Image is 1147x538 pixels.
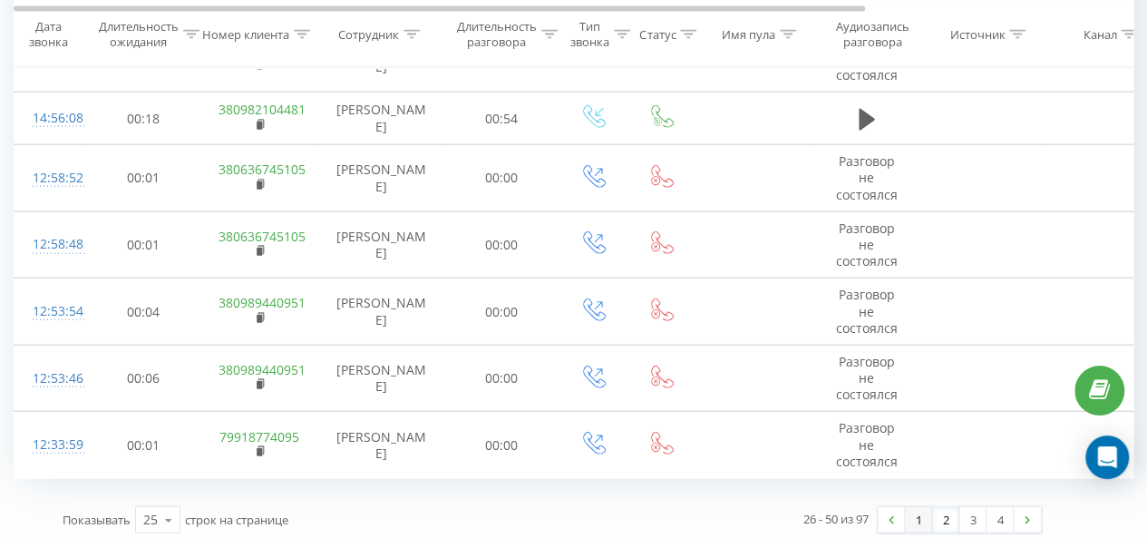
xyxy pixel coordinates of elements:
div: 26 - 50 из 97 [803,510,869,528]
span: Разговор не состоялся [836,33,898,83]
a: 1 [905,507,932,533]
td: [PERSON_NAME] [318,211,445,279]
div: Статус [639,26,676,42]
div: Дата звонка [15,19,82,50]
span: Разговор не состоялся [836,353,898,403]
a: 380636745105 [219,161,306,178]
span: Разговор не состоялся [836,220,898,269]
td: 00:04 [87,279,200,346]
div: 12:58:52 [33,161,69,196]
td: 00:18 [87,93,200,145]
div: Длительность разговора [457,19,537,50]
td: 00:01 [87,412,200,479]
div: 12:53:46 [33,361,69,396]
a: 2 [932,507,959,533]
span: строк на странице [185,512,288,528]
a: 4 [987,507,1014,533]
div: Тип звонка [570,19,609,50]
td: [PERSON_NAME] [318,279,445,346]
a: 380636745105 [219,228,306,245]
div: 12:33:59 [33,427,69,463]
td: 00:00 [445,345,559,412]
td: 00:00 [445,211,559,279]
div: 14:56:08 [33,101,69,136]
span: Разговор не состоялся [836,286,898,336]
a: 380989440951 [219,361,306,378]
td: [PERSON_NAME] [318,412,445,479]
div: Имя пула [722,26,775,42]
td: 00:06 [87,345,200,412]
div: Аудиозапись разговора [828,19,916,50]
div: Сотрудник [338,26,399,42]
div: 12:53:54 [33,294,69,329]
div: 12:58:48 [33,227,69,262]
td: 00:01 [87,145,200,212]
div: Канал [1083,26,1116,42]
span: Разговор не состоялся [836,152,898,202]
td: [PERSON_NAME] [318,93,445,145]
td: 00:00 [445,279,559,346]
td: 00:01 [87,211,200,279]
a: 380982104481 [219,101,306,118]
div: Длительность ожидания [99,19,179,50]
div: Номер клиента [202,26,289,42]
div: Open Intercom Messenger [1085,435,1129,479]
div: Источник [949,26,1005,42]
span: Показывать [63,512,131,528]
td: 00:00 [445,145,559,212]
a: 380989440951 [219,294,306,311]
td: [PERSON_NAME] [318,145,445,212]
td: [PERSON_NAME] [318,345,445,412]
a: 79918774095 [219,428,299,445]
td: 00:00 [445,412,559,479]
span: Разговор не состоялся [836,419,898,469]
td: 00:54 [445,93,559,145]
a: 3 [959,507,987,533]
div: 25 [143,511,158,529]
